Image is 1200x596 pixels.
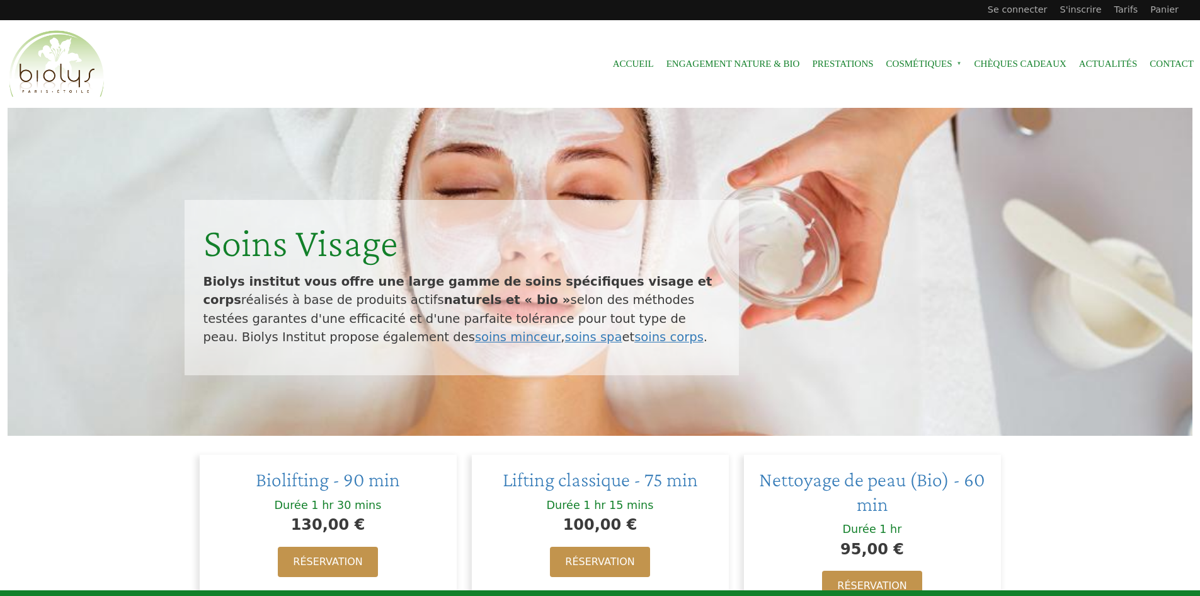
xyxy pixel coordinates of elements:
[843,522,876,537] div: Durée
[613,50,654,78] a: Accueil
[886,50,962,78] span: Cosmétiques
[957,61,962,66] span: »
[203,274,712,307] strong: Biolys institut vous offre une large gamme de soins spécifiques visage et corps
[1150,50,1194,78] a: Contact
[812,50,873,78] a: Prestations
[666,50,800,78] a: Engagement Nature & Bio
[278,547,377,577] a: Réservation
[203,272,720,346] p: réalisés à base de produits actifs selon des méthodes testées garantes d'une efficacité et d'une ...
[503,468,698,491] a: Lifting classique - 75 min
[634,330,704,344] a: soins corps
[6,28,107,100] img: Accueil
[212,513,444,537] div: 130,00 €
[203,219,720,267] div: Soins Visage
[550,547,649,577] a: Réservation
[759,468,985,515] a: Nettoyage de peau (Bio) - 60 min
[974,50,1066,78] a: Chèques cadeaux
[583,498,653,513] div: 1 hr 15 mins
[475,330,561,344] a: soins minceur
[256,468,400,491] a: Biolifting - 90 min
[879,522,901,537] div: 1 hr
[484,513,716,537] div: 100,00 €
[275,498,308,513] div: Durée
[565,330,622,344] a: soins spa
[444,293,571,307] strong: naturels et « bio »
[547,498,580,513] div: Durée
[757,537,988,561] div: 95,00 €
[311,498,381,513] div: 1 hr 30 mins
[1079,50,1138,78] a: Actualités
